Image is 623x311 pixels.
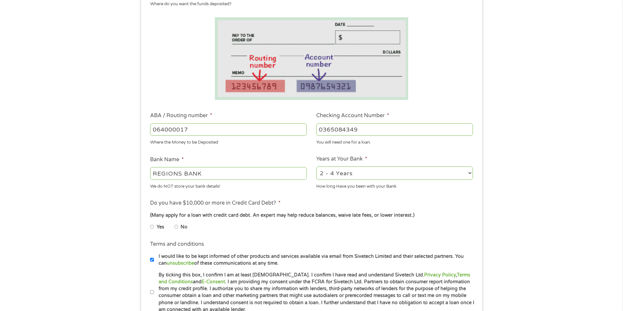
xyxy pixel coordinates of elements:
label: Years at Your Bank [316,156,367,163]
input: 345634636 [316,123,473,136]
a: E-Consent [201,279,225,285]
input: 263177916 [150,123,307,136]
div: We do NOT store your bank details! [150,181,307,190]
a: Terms and Conditions [159,272,470,285]
label: Terms and conditions [150,241,204,248]
a: unsubscribe [167,260,194,266]
img: Routing number location [215,17,408,100]
label: Do you have $10,000 or more in Credit Card Debt? [150,200,281,207]
label: ABA / Routing number [150,112,212,119]
label: Yes [157,224,164,231]
a: Privacy Policy [424,272,456,278]
div: How long Have you been with your Bank [316,181,473,190]
label: I would like to be kept informed of other products and services available via email from Sivetech... [154,253,475,267]
div: (Many apply for a loan with credit card debt. An expert may help reduce balances, waive late fees... [150,212,473,219]
label: Checking Account Number [316,112,389,119]
div: Where the Money to be Deposited [150,137,307,146]
label: No [181,224,187,231]
div: You will need one for a loan. [316,137,473,146]
label: Bank Name [150,156,184,163]
div: Where do you want the funds deposited? [150,1,468,8]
